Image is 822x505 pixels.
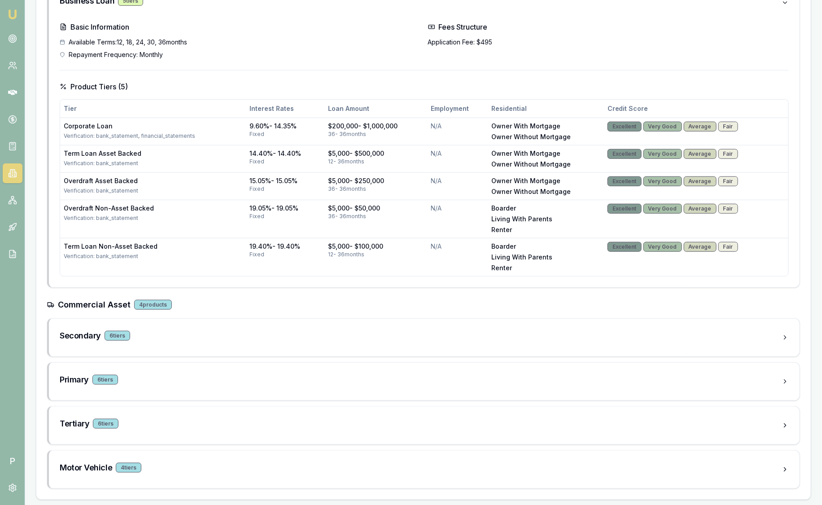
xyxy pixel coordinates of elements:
div: owner without mortgage [491,160,600,169]
div: Average [684,204,717,214]
div: Verification: bank_statement [64,215,242,222]
div: Fair [718,122,738,132]
span: Available Terms: 12, 18, 24, 30, 36 months [69,38,187,47]
div: renter [491,225,600,234]
div: 6 tier s [93,419,118,429]
th: Credit Score [604,100,788,118]
div: Average [684,176,717,186]
div: boarder [491,242,600,251]
span: N/A [431,204,442,212]
div: 12 - 36 months [328,251,424,258]
div: 19.40% - 19.40% [249,242,321,251]
div: Overdraft Asset Backed [64,176,242,185]
h4: Product Tiers ( 5 ) [60,81,789,92]
div: $200,000 - $1,000,000 [328,122,424,131]
div: Verification: bank_statement, financial_statements [64,132,242,140]
div: Excellent [608,122,642,132]
th: Residential [488,100,603,118]
div: owner without mortgage [491,132,600,141]
div: owner with mortgage [491,176,600,185]
div: living with parents [491,215,600,224]
div: 6 tier s [92,375,118,385]
div: Term Loan Non-Asset Backed [64,242,242,251]
div: 4 products [134,300,172,310]
div: $5,000 - $50,000 [328,204,424,213]
div: Term Loan Asset Backed [64,149,242,158]
div: Average [684,242,717,252]
div: 6 tier s [105,331,130,341]
div: Excellent [608,176,642,186]
div: Fair [718,204,738,214]
div: Average [684,149,717,159]
div: Very Good [643,122,682,132]
div: 36 - 36 months [328,185,424,193]
h3: Primary [60,373,89,386]
div: renter [491,263,600,272]
th: Loan Amount [324,100,427,118]
span: Repayment Frequency: Monthly [69,50,163,59]
div: owner with mortgage [491,122,600,131]
div: owner with mortgage [491,149,600,158]
div: $5,000 - $100,000 [328,242,424,251]
span: N/A [431,122,442,130]
th: Employment [427,100,488,118]
div: fixed [249,251,321,258]
div: 14.40% - 14.40% [249,149,321,158]
div: Excellent [608,149,642,159]
div: Very Good [643,204,682,214]
img: emu-icon-u.png [7,9,18,20]
span: N/A [431,177,442,184]
div: 19.05% - 19.05% [249,204,321,213]
h3: Commercial Asset [58,299,131,311]
div: fixed [249,158,321,165]
div: Excellent [608,204,642,214]
h4: Fees Structure [428,22,789,32]
h3: Secondary [60,329,101,342]
div: 15.05% - 15.05% [249,176,321,185]
div: Very Good [643,149,682,159]
span: Application Fee: $495 [428,38,493,47]
div: Verification: bank_statement [64,160,242,167]
div: Verification: bank_statement [64,187,242,194]
div: $5,000 - $250,000 [328,176,424,185]
div: 36 - 36 months [328,213,424,220]
div: fixed [249,131,321,138]
div: 12 - 36 months [328,158,424,165]
th: Tier [60,100,246,118]
span: N/A [431,242,442,250]
div: owner without mortgage [491,187,600,196]
h3: Tertiary [60,417,89,430]
div: Corporate Loan [64,122,242,131]
div: fixed [249,213,321,220]
div: Fair [718,242,738,252]
div: fixed [249,185,321,193]
span: P [3,451,22,471]
div: Overdraft Non-Asset Backed [64,204,242,213]
div: boarder [491,204,600,213]
div: 4 tier s [116,463,141,473]
span: N/A [431,149,442,157]
div: $5,000 - $500,000 [328,149,424,158]
div: Excellent [608,242,642,252]
h3: Motor Vehicle [60,461,112,474]
h4: Basic Information [60,22,421,32]
div: Very Good [643,242,682,252]
div: Average [684,122,717,132]
div: Very Good [643,176,682,186]
div: Fair [718,176,738,186]
div: 9.60% - 14.35% [249,122,321,131]
th: Interest Rates [246,100,324,118]
div: Verification: bank_statement [64,253,242,260]
div: Fair [718,149,738,159]
div: 36 - 36 months [328,131,424,138]
div: living with parents [491,253,600,262]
